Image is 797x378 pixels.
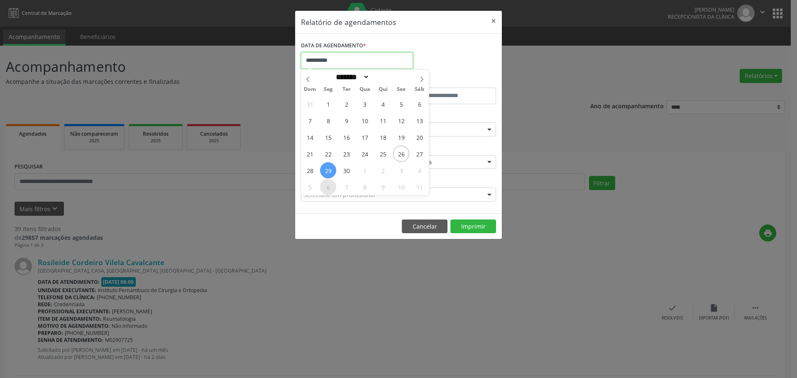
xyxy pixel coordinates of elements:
[375,162,391,178] span: Outubro 2, 2025
[375,129,391,145] span: Setembro 18, 2025
[319,87,337,92] span: Seg
[375,179,391,195] span: Outubro 9, 2025
[301,39,366,52] label: DATA DE AGENDAMENTO
[411,162,428,178] span: Outubro 4, 2025
[320,162,336,178] span: Setembro 29, 2025
[393,162,409,178] span: Outubro 3, 2025
[320,146,336,162] span: Setembro 22, 2025
[338,129,354,145] span: Setembro 16, 2025
[393,129,409,145] span: Setembro 19, 2025
[302,146,318,162] span: Setembro 21, 2025
[338,96,354,112] span: Setembro 2, 2025
[392,87,411,92] span: Sex
[320,96,336,112] span: Setembro 1, 2025
[320,112,336,129] span: Setembro 8, 2025
[301,87,319,92] span: Dom
[357,112,373,129] span: Setembro 10, 2025
[338,162,354,178] span: Setembro 30, 2025
[304,190,375,199] span: Selecione um profissional
[393,179,409,195] span: Outubro 10, 2025
[411,146,428,162] span: Setembro 27, 2025
[411,112,428,129] span: Setembro 13, 2025
[302,179,318,195] span: Outubro 5, 2025
[320,179,336,195] span: Outubro 6, 2025
[302,129,318,145] span: Setembro 14, 2025
[338,179,354,195] span: Outubro 7, 2025
[320,129,336,145] span: Setembro 15, 2025
[301,17,396,27] h5: Relatório de agendamentos
[411,87,429,92] span: Sáb
[375,112,391,129] span: Setembro 11, 2025
[338,112,354,129] span: Setembro 9, 2025
[337,87,356,92] span: Ter
[411,96,428,112] span: Setembro 6, 2025
[333,73,369,81] select: Month
[393,112,409,129] span: Setembro 12, 2025
[402,219,447,234] button: Cancelar
[338,146,354,162] span: Setembro 23, 2025
[302,112,318,129] span: Setembro 7, 2025
[302,162,318,178] span: Setembro 28, 2025
[411,129,428,145] span: Setembro 20, 2025
[450,219,496,234] button: Imprimir
[357,129,373,145] span: Setembro 17, 2025
[375,96,391,112] span: Setembro 4, 2025
[411,179,428,195] span: Outubro 11, 2025
[357,146,373,162] span: Setembro 24, 2025
[401,75,496,88] label: ATÉ
[357,96,373,112] span: Setembro 3, 2025
[369,73,397,81] input: Year
[393,96,409,112] span: Setembro 5, 2025
[302,96,318,112] span: Agosto 31, 2025
[375,146,391,162] span: Setembro 25, 2025
[374,87,392,92] span: Qui
[357,162,373,178] span: Outubro 1, 2025
[357,179,373,195] span: Outubro 8, 2025
[393,146,409,162] span: Setembro 26, 2025
[485,11,502,31] button: Close
[356,87,374,92] span: Qua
